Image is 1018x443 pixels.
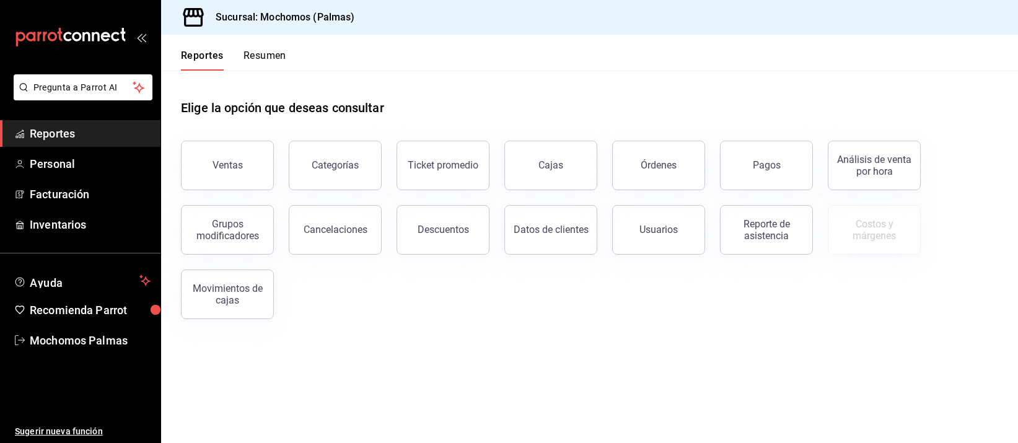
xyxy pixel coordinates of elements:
[418,224,469,235] div: Descuentos
[189,283,266,306] div: Movimientos de cajas
[206,10,355,25] h3: Sucursal: Mochomos (Palmas)
[181,50,224,71] button: Reportes
[244,50,286,71] button: Resumen
[181,99,384,117] h1: Elige la opción que deseas consultar
[397,205,489,255] button: Descuentos
[312,159,359,171] div: Categorías
[30,186,151,203] span: Facturación
[213,159,243,171] div: Ventas
[538,158,564,173] div: Cajas
[514,224,589,235] div: Datos de clientes
[14,74,152,100] button: Pregunta a Parrot AI
[289,205,382,255] button: Cancelaciones
[30,332,151,349] span: Mochomos Palmas
[181,205,274,255] button: Grupos modificadores
[641,159,677,171] div: Órdenes
[30,273,134,288] span: Ayuda
[15,425,151,438] span: Sugerir nueva función
[289,141,382,190] button: Categorías
[181,50,286,71] div: navigation tabs
[720,141,813,190] button: Pagos
[504,141,597,190] a: Cajas
[720,205,813,255] button: Reporte de asistencia
[181,270,274,319] button: Movimientos de cajas
[836,218,913,242] div: Costos y márgenes
[397,141,489,190] button: Ticket promedio
[728,218,805,242] div: Reporte de asistencia
[30,302,151,318] span: Recomienda Parrot
[753,159,781,171] div: Pagos
[33,81,133,94] span: Pregunta a Parrot AI
[30,125,151,142] span: Reportes
[30,156,151,172] span: Personal
[612,205,705,255] button: Usuarios
[828,141,921,190] button: Análisis de venta por hora
[836,154,913,177] div: Análisis de venta por hora
[612,141,705,190] button: Órdenes
[408,159,478,171] div: Ticket promedio
[504,205,597,255] button: Datos de clientes
[136,32,146,42] button: open_drawer_menu
[189,218,266,242] div: Grupos modificadores
[9,90,152,103] a: Pregunta a Parrot AI
[639,224,678,235] div: Usuarios
[30,216,151,233] span: Inventarios
[828,205,921,255] button: Contrata inventarios para ver este reporte
[181,141,274,190] button: Ventas
[304,224,367,235] div: Cancelaciones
